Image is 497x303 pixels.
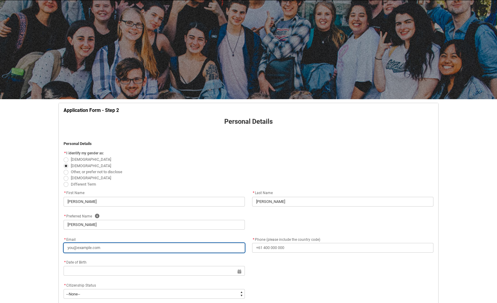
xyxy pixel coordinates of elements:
abbr: required [64,214,66,218]
strong: Application Form - Step 2 [64,107,119,113]
abbr: required [253,237,254,242]
input: you@example.com [64,243,245,253]
span: First Name [64,191,84,195]
strong: Personal Details [224,118,273,125]
label: Email [64,236,78,242]
input: +61 400 000 000 [252,243,433,253]
span: Preferred Name [64,214,92,218]
span: Other, or prefer not to disclose [71,170,122,174]
abbr: required [64,260,66,264]
abbr: required [64,237,66,242]
span: I identify my gender as: [66,151,104,155]
span: Last Name [252,191,273,195]
abbr: required [64,283,66,288]
span: Citizenship Status [66,283,96,288]
span: Different Term [71,182,96,187]
strong: Personal Details [64,141,92,146]
span: Date of Birth [64,260,87,264]
abbr: required [64,151,66,155]
abbr: required [64,191,66,195]
label: Phone (please include the country code) [252,236,323,242]
span: [DEMOGRAPHIC_DATA] [71,163,111,168]
abbr: required [253,191,254,195]
span: [DEMOGRAPHIC_DATA] [71,157,111,162]
span: [DEMOGRAPHIC_DATA] [71,176,111,180]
